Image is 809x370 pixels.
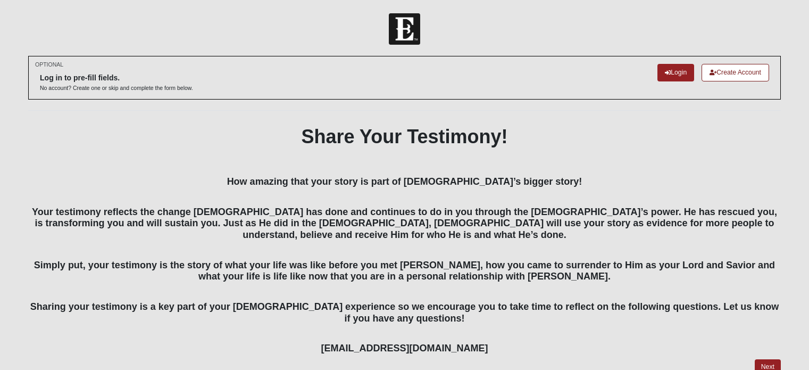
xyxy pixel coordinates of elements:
a: Login [657,64,694,81]
img: Church of Eleven22 Logo [389,13,420,45]
p: No account? Create one or skip and complete the form below. [40,84,193,92]
h4: Your testimony reflects the change [DEMOGRAPHIC_DATA] has done and continues to do in you through... [28,195,781,241]
h4: Sharing your testimony is a key part of your [DEMOGRAPHIC_DATA] experience so we encourage you to... [28,290,781,324]
h6: Log in to pre-fill fields. [40,73,193,83]
h1: Share Your Testimony! [28,125,781,148]
h4: Simply put, your testimony is the story of what your life was like before you met [PERSON_NAME], ... [28,248,781,283]
h4: How amazing that your story is part of [DEMOGRAPHIC_DATA]’s bigger story! [28,176,781,188]
h4: [EMAIL_ADDRESS][DOMAIN_NAME] [28,332,781,355]
a: Create Account [702,64,769,81]
small: OPTIONAL [35,61,63,69]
